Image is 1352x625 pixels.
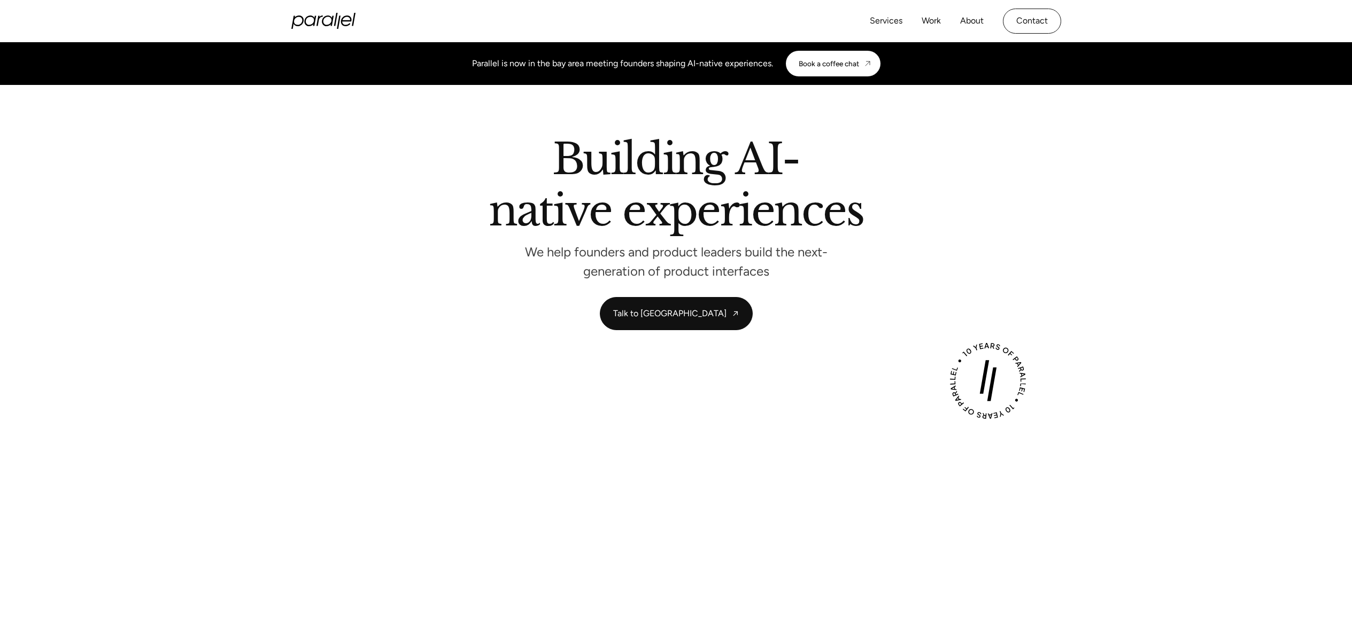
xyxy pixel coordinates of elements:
[786,51,880,76] a: Book a coffee chat
[922,13,941,29] a: Work
[799,59,859,68] div: Book a coffee chat
[291,13,356,29] a: home
[960,13,984,29] a: About
[870,13,902,29] a: Services
[516,247,837,276] p: We help founders and product leaders build the next-generation of product interfaces
[863,59,872,68] img: CTA arrow image
[1003,9,1061,34] a: Contact
[472,57,773,70] div: Parallel is now in the bay area meeting founders shaping AI-native experiences.
[372,138,981,236] h2: Building AI-native experiences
